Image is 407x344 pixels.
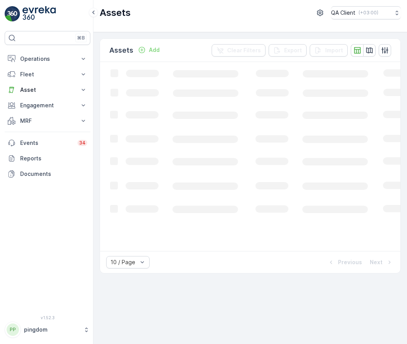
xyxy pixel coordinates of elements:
[135,45,163,55] button: Add
[77,35,85,41] p: ⌘B
[5,135,90,151] a: Events34
[109,45,133,56] p: Assets
[20,101,75,109] p: Engagement
[331,6,401,19] button: QA Client(+03:00)
[325,46,343,54] p: Import
[359,10,378,16] p: ( +03:00 )
[20,55,75,63] p: Operations
[5,113,90,129] button: MRF
[24,326,79,334] p: pingdom
[331,9,355,17] p: QA Client
[369,258,394,267] button: Next
[20,155,87,162] p: Reports
[20,117,75,125] p: MRF
[5,322,90,338] button: PPpingdom
[338,258,362,266] p: Previous
[5,67,90,82] button: Fleet
[20,139,73,147] p: Events
[5,82,90,98] button: Asset
[370,258,383,266] p: Next
[326,258,363,267] button: Previous
[20,86,75,94] p: Asset
[5,166,90,182] a: Documents
[5,315,90,320] span: v 1.52.3
[7,323,19,336] div: PP
[227,46,261,54] p: Clear Filters
[5,98,90,113] button: Engagement
[100,7,131,19] p: Assets
[149,46,160,54] p: Add
[5,51,90,67] button: Operations
[212,44,266,57] button: Clear Filters
[310,44,348,57] button: Import
[269,44,307,57] button: Export
[5,6,20,22] img: logo
[20,170,87,178] p: Documents
[22,6,56,22] img: logo_light-DOdMpM7g.png
[5,151,90,166] a: Reports
[79,140,86,146] p: 34
[20,71,75,78] p: Fleet
[284,46,302,54] p: Export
